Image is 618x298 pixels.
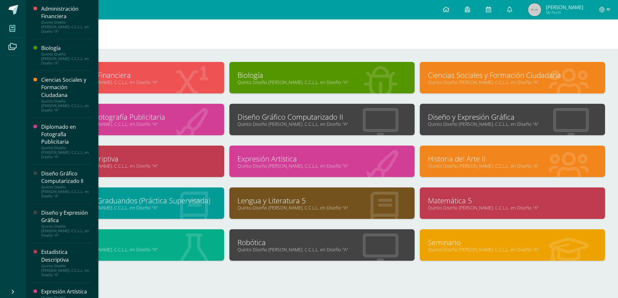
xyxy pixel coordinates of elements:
a: Laboratorio de Graduandos (Práctica Supervisada) [47,196,216,206]
a: Administración Financiera [47,70,216,80]
a: BiologíaQuinto Diseño [PERSON_NAME]. C.C.L.L. en Diseño "A" [41,44,91,66]
a: Quinto Diseño [PERSON_NAME]. C.C.L.L. en Diseño "A" [47,205,216,211]
a: Diseño Gráfico Computarizado IIQuinto Diseño [PERSON_NAME]. C.C.L.L. en Diseño "A" [41,170,91,198]
a: Estadística Descriptiva [47,154,216,164]
a: Seminario [428,237,597,247]
div: Quinto Diseño [PERSON_NAME]. C.C.L.L. en Diseño "A" [41,224,91,238]
div: Expresión Artística [41,288,91,295]
a: Ciencias Sociales y Formación Ciudadana [428,70,597,80]
a: Quinto Diseño [PERSON_NAME]. C.C.L.L. en Diseño "A" [47,79,216,85]
div: Quinto Diseño [PERSON_NAME]. C.C.L.L. en Diseño "A" [41,20,91,34]
a: Administración FinancieraQuinto Diseño [PERSON_NAME]. C.C.L.L. en Diseño "A" [41,5,91,34]
div: Quinto Diseño [PERSON_NAME]. C.C.L.L. en Diseño "A" [41,146,91,159]
a: Quinto Diseño [PERSON_NAME]. C.C.L.L. en Diseño "A" [237,163,406,169]
a: Diseño Gráfico Computarizado II [237,112,406,122]
span: [PERSON_NAME] [546,4,583,10]
a: Estadística DescriptivaQuinto Diseño [PERSON_NAME]. C.C.L.L. en Diseño "A" [41,248,91,277]
div: Diseño y Expresión Gráfica [41,209,91,224]
a: Biología [237,70,406,80]
a: Lengua y Literatura 5 [237,196,406,206]
div: Administración Financiera [41,5,91,20]
a: Quinto Diseño [PERSON_NAME]. C.C.L.L. en Diseño "A" [237,121,406,127]
a: Quinto Diseño [PERSON_NAME]. C.C.L.L. en Diseño "A" [237,79,406,85]
div: Diplomado en Fotografía Publicitaria [41,123,91,146]
div: Diseño Gráfico Computarizado II [41,170,91,185]
a: Quinto Diseño [PERSON_NAME]. C.C.L.L. en Diseño "A" [47,121,216,127]
div: Biología [41,44,91,52]
span: Mi Perfil [546,10,583,15]
a: Diplomado en Fotografía Publicitaria [47,112,216,122]
a: Quinto Diseño [PERSON_NAME]. C.C.L.L. en Diseño "A" [237,246,406,253]
a: Quinto Diseño [PERSON_NAME]. C.C.L.L. en Diseño "A" [428,205,597,211]
div: Quinto Diseño [PERSON_NAME]. C.C.L.L. en Diseño "A" [41,99,91,113]
div: Quinto Diseño [PERSON_NAME]. C.C.L.L. en Diseño "A" [41,264,91,277]
a: Quinto Diseño [PERSON_NAME]. C.C.L.L. en Diseño "A" [428,79,597,85]
a: Quinto Diseño [PERSON_NAME]. C.C.L.L. en Diseño "A" [47,163,216,169]
img: 45x45 [528,3,541,16]
div: Quinto Diseño [PERSON_NAME]. C.C.L.L. en Diseño "A" [41,52,91,66]
a: Quinto Diseño [PERSON_NAME]. C.C.L.L. en Diseño "A" [237,205,406,211]
a: Diseño y Expresión GráficaQuinto Diseño [PERSON_NAME]. C.C.L.L. en Diseño "A" [41,209,91,238]
a: Expresión Artística [237,154,406,164]
div: Ciencias Sociales y Formación Ciudadana [41,76,91,99]
div: Quinto Diseño [PERSON_NAME]. C.C.L.L. en Diseño "A" [41,185,91,198]
div: Estadística Descriptiva [41,248,91,263]
a: Quinto Diseño [PERSON_NAME]. C.C.L.L. en Diseño "A" [428,246,597,253]
a: Ciencias Sociales y Formación CiudadanaQuinto Diseño [PERSON_NAME]. C.C.L.L. en Diseño "A" [41,76,91,112]
a: Diplomado en Fotografía PublicitariaQuinto Diseño [PERSON_NAME]. C.C.L.L. en Diseño "A" [41,123,91,159]
a: Quinto Diseño [PERSON_NAME]. C.C.L.L. en Diseño "A" [428,121,597,127]
a: Matemática 5 [428,196,597,206]
a: Diseño y Expresión Gráfica [428,112,597,122]
a: Historia del Arte II [428,154,597,164]
a: Quinto Diseño [PERSON_NAME]. C.C.L.L. en Diseño "A" [428,163,597,169]
a: Robótica [237,237,406,247]
a: Quinto Diseño [PERSON_NAME]. C.C.L.L. en Diseño "A" [47,246,216,253]
a: Química [47,237,216,247]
